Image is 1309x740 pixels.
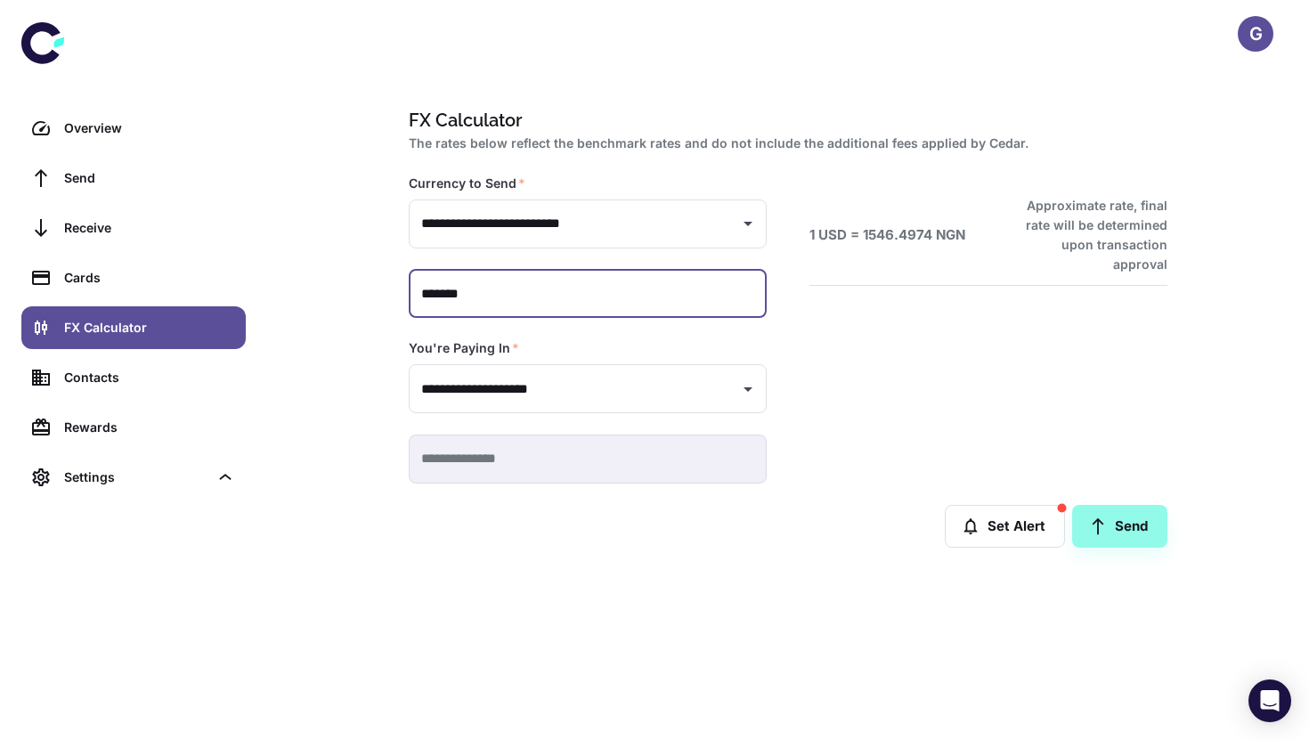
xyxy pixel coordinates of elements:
[736,377,760,402] button: Open
[21,107,246,150] a: Overview
[64,168,235,188] div: Send
[64,368,235,387] div: Contacts
[1238,16,1273,52] button: G
[809,225,965,246] h6: 1 USD = 1546.4974 NGN
[21,456,246,499] div: Settings
[64,268,235,288] div: Cards
[21,157,246,199] a: Send
[21,256,246,299] a: Cards
[736,211,760,236] button: Open
[1072,505,1167,548] a: Send
[1248,679,1291,722] div: Open Intercom Messenger
[409,107,1160,134] h1: FX Calculator
[64,318,235,337] div: FX Calculator
[21,406,246,449] a: Rewards
[64,118,235,138] div: Overview
[21,306,246,349] a: FX Calculator
[21,356,246,399] a: Contacts
[1006,196,1167,274] h6: Approximate rate, final rate will be determined upon transaction approval
[409,339,519,357] label: You're Paying In
[21,207,246,249] a: Receive
[945,505,1065,548] button: Set Alert
[64,418,235,437] div: Rewards
[64,218,235,238] div: Receive
[409,175,525,192] label: Currency to Send
[64,468,208,487] div: Settings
